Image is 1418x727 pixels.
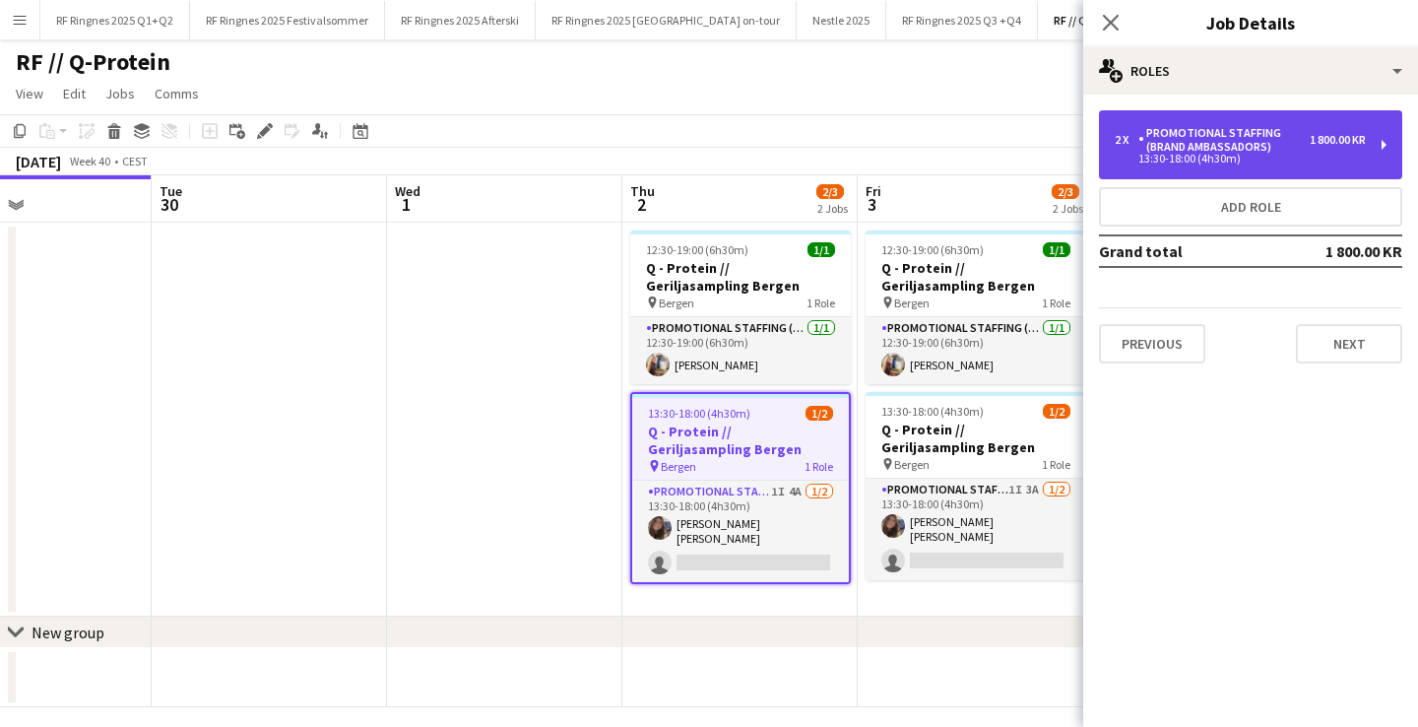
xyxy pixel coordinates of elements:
button: RF Ringnes 2025 Q1+Q2 [40,1,190,39]
a: Jobs [97,81,143,106]
button: RF // Q-Protein [1038,1,1148,39]
span: 1 Role [806,296,835,310]
span: 1/1 [1043,242,1070,257]
span: 30 [157,193,182,216]
div: Roles [1083,47,1418,95]
td: Grand total [1099,235,1278,267]
div: CEST [122,154,148,168]
app-card-role: Promotional Staffing (Brand Ambassadors)1I4A1/213:30-18:00 (4h30m)[PERSON_NAME] [PERSON_NAME] [632,481,849,582]
button: Nestle 2025 [797,1,886,39]
h3: Job Details [1083,10,1418,35]
app-card-role: Promotional Staffing (Brand Ambassadors)1/112:30-19:00 (6h30m)[PERSON_NAME] [866,317,1086,384]
button: RF Ringnes 2025 Q3 +Q4 [886,1,1038,39]
span: 1 Role [805,459,833,474]
span: Week 40 [65,154,114,168]
span: 1 [392,193,420,216]
app-job-card: 13:30-18:00 (4h30m)1/2Q - Protein // Geriljasampling Bergen Bergen1 RolePromotional Staffing (Bra... [630,392,851,584]
span: 13:30-18:00 (4h30m) [648,406,750,421]
span: 1 Role [1042,296,1070,310]
span: Bergen [661,459,696,474]
button: Next [1296,324,1402,363]
app-job-card: 13:30-18:00 (4h30m)1/2Q - Protein // Geriljasampling Bergen Bergen1 RolePromotional Staffing (Bra... [866,392,1086,580]
span: Thu [630,182,655,200]
span: 1 Role [1042,457,1070,472]
h3: Q - Protein // Geriljasampling Bergen [866,259,1086,295]
span: 2/3 [816,184,844,199]
td: 1 800.00 KR [1278,235,1402,267]
span: Comms [155,85,199,102]
span: Tue [160,182,182,200]
a: Edit [55,81,94,106]
button: RF Ringnes 2025 [GEOGRAPHIC_DATA] on-tour [536,1,797,39]
span: Fri [866,182,881,200]
span: Wed [395,182,420,200]
a: Comms [147,81,207,106]
div: [DATE] [16,152,61,171]
app-card-role: Promotional Staffing (Brand Ambassadors)1/112:30-19:00 (6h30m)[PERSON_NAME] [630,317,851,384]
span: 2 [627,193,655,216]
h3: Q - Protein // Geriljasampling Bergen [632,423,849,458]
h1: RF // Q-Protein [16,47,170,77]
span: 12:30-19:00 (6h30m) [881,242,984,257]
button: RF Ringnes 2025 Afterski [385,1,536,39]
h3: Q - Protein // Geriljasampling Bergen [866,421,1086,456]
span: 1/2 [806,406,833,421]
div: 2 Jobs [1053,201,1083,216]
span: View [16,85,43,102]
div: Promotional Staffing (Brand Ambassadors) [1138,126,1310,154]
app-job-card: 12:30-19:00 (6h30m)1/1Q - Protein // Geriljasampling Bergen Bergen1 RolePromotional Staffing (Bra... [866,231,1086,384]
h3: Q - Protein // Geriljasampling Bergen [630,259,851,295]
app-card-role: Promotional Staffing (Brand Ambassadors)1I3A1/213:30-18:00 (4h30m)[PERSON_NAME] [PERSON_NAME] [866,479,1086,580]
div: 1 800.00 KR [1310,133,1366,147]
div: 13:30-18:00 (4h30m) [1115,154,1366,164]
app-job-card: 12:30-19:00 (6h30m)1/1Q - Protein // Geriljasampling Bergen Bergen1 RolePromotional Staffing (Bra... [630,231,851,384]
button: Previous [1099,324,1205,363]
span: 13:30-18:00 (4h30m) [881,404,984,419]
span: Jobs [105,85,135,102]
button: Add role [1099,187,1402,227]
span: 1/1 [807,242,835,257]
span: 3 [863,193,881,216]
span: Edit [63,85,86,102]
span: Bergen [659,296,694,310]
span: 2/3 [1052,184,1079,199]
a: View [8,81,51,106]
button: RF Ringnes 2025 Festivalsommer [190,1,385,39]
span: Bergen [894,457,930,472]
span: Bergen [894,296,930,310]
span: 1/2 [1043,404,1070,419]
span: 12:30-19:00 (6h30m) [646,242,748,257]
div: 2 Jobs [817,201,848,216]
div: 2 x [1115,133,1138,147]
div: New group [32,623,104,642]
